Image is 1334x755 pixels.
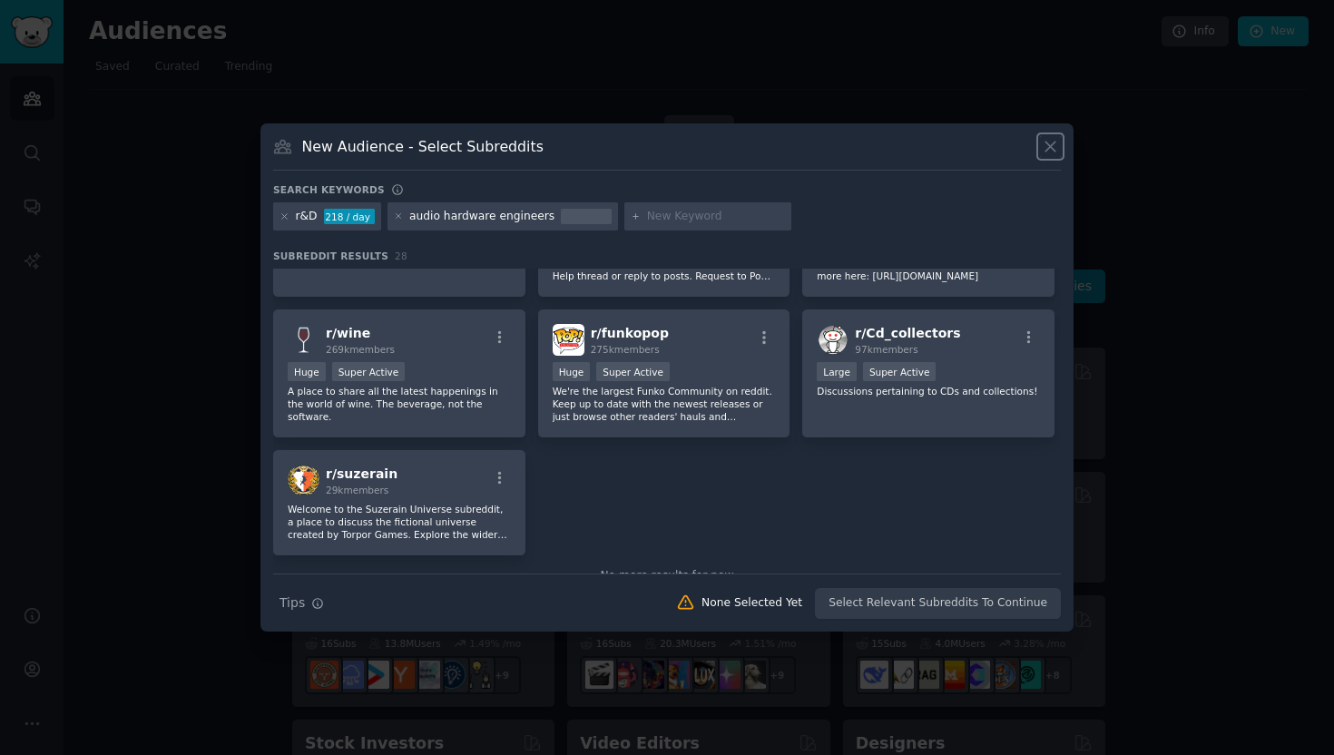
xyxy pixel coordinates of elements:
[288,324,319,356] img: wine
[647,209,785,225] input: New Keyword
[395,250,407,261] span: 28
[817,362,857,381] div: Large
[326,344,395,355] span: 269k members
[326,466,397,481] span: r/ suzerain
[288,362,326,381] div: Huge
[817,385,1040,397] p: Discussions pertaining to CDs and collections!
[288,385,511,423] p: A place to share all the latest happenings in the world of wine. The beverage, not the software.
[326,326,370,340] span: r/ wine
[324,209,375,225] div: 218 / day
[273,568,1061,584] div: No more results for now
[855,326,960,340] span: r/ Cd_collectors
[596,362,670,381] div: Super Active
[409,209,554,225] div: audio hardware engineers
[280,593,305,613] span: Tips
[302,137,544,156] h3: New Audience - Select Subreddits
[553,385,776,423] p: We're the largest Funko Community on reddit. Keep up to date with the newest releases or just bro...
[701,595,802,612] div: None Selected Yet
[326,485,388,495] span: 29k members
[591,326,669,340] span: r/ funkopop
[863,362,937,381] div: Super Active
[332,362,406,381] div: Super Active
[855,344,917,355] span: 97k members
[288,465,319,496] img: suzerain
[296,209,318,225] div: r&D
[553,324,584,356] img: funkopop
[273,587,330,619] button: Tips
[273,183,385,196] h3: Search keywords
[553,362,591,381] div: Huge
[288,503,511,541] p: Welcome to the Suzerain Universe subreddit, a place to discuss the fictional universe created by ...
[591,344,660,355] span: 275k members
[273,250,388,262] span: Subreddit Results
[817,324,848,356] img: Cd_collectors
